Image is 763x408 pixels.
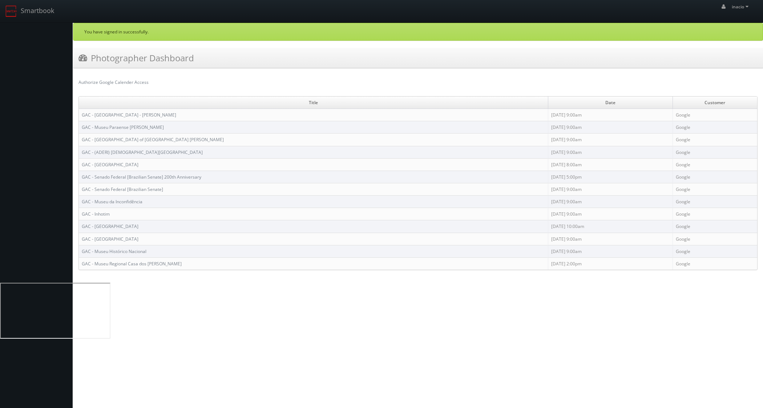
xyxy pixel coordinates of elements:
[548,257,673,270] td: [DATE] 2:00pm
[673,183,757,195] td: Google
[673,109,757,121] td: Google
[82,199,142,205] a: GAC - Museu da Inconfidência
[82,149,203,155] a: GAC - (ADERI) [DEMOGRAPHIC_DATA][GEOGRAPHIC_DATA]
[548,97,673,109] td: Date
[82,223,138,229] a: GAC - [GEOGRAPHIC_DATA]
[82,124,164,130] a: GAC - Museu Paraense [PERSON_NAME]
[732,4,751,10] span: inacio
[548,109,673,121] td: [DATE] 9:00am
[673,245,757,257] td: Google
[78,79,149,85] a: Authorize Google Calender Access
[673,257,757,270] td: Google
[673,158,757,171] td: Google
[548,196,673,208] td: [DATE] 9:00am
[548,245,673,257] td: [DATE] 9:00am
[548,121,673,134] td: [DATE] 9:00am
[548,134,673,146] td: [DATE] 9:00am
[82,162,138,168] a: GAC - [GEOGRAPHIC_DATA]
[82,174,201,180] a: GAC - Senado Federal [Brazilian Senate] 200th Anniversary
[673,208,757,220] td: Google
[673,134,757,146] td: Google
[82,136,224,143] a: GAC - [GEOGRAPHIC_DATA] of [GEOGRAPHIC_DATA] [PERSON_NAME]
[548,208,673,220] td: [DATE] 9:00am
[548,146,673,158] td: [DATE] 9:00am
[548,220,673,233] td: [DATE] 10:00am
[84,29,752,35] p: You have signed in successfully.
[5,5,17,17] img: smartbook-logo.png
[548,158,673,171] td: [DATE] 8:00am
[79,97,548,109] td: Title
[82,112,176,118] a: GAC - [GEOGRAPHIC_DATA] - [PERSON_NAME]
[548,183,673,195] td: [DATE] 9:00am
[673,146,757,158] td: Google
[78,52,194,64] h3: Photographer Dashboard
[82,211,110,217] a: GAC - Inhotim
[673,121,757,134] td: Google
[82,261,182,267] a: GAC - Museu Regional Casa dos [PERSON_NAME]
[673,220,757,233] td: Google
[82,236,138,242] a: GAC - [GEOGRAPHIC_DATA]
[673,233,757,245] td: Google
[82,248,146,254] a: GAC - Museu Histórico Nacional
[673,171,757,183] td: Google
[82,186,163,192] a: GAC - Senado Federal [Brazilian Senate]
[673,97,757,109] td: Customer
[548,233,673,245] td: [DATE] 9:00am
[673,196,757,208] td: Google
[548,171,673,183] td: [DATE] 5:00pm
